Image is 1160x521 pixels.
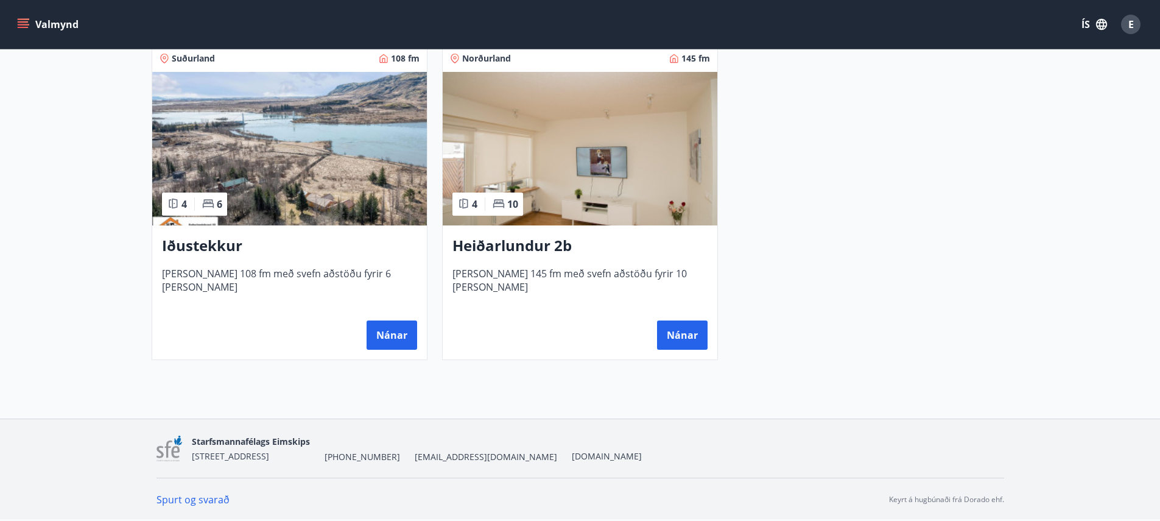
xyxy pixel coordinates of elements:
span: [EMAIL_ADDRESS][DOMAIN_NAME] [415,451,557,463]
span: 145 fm [681,52,710,65]
span: 10 [507,197,518,211]
span: Norðurland [462,52,511,65]
img: 7sa1LslLnpN6OqSLT7MqncsxYNiZGdZT4Qcjshc2.png [156,436,183,462]
span: [PERSON_NAME] 108 fm með svefn aðstöðu fyrir 6 [PERSON_NAME] [162,267,417,307]
span: 108 fm [391,52,420,65]
span: 4 [181,197,187,211]
span: 4 [472,197,477,211]
button: Nánar [657,321,708,350]
img: Paella dish [443,72,717,225]
h3: Heiðarlundur 2b [452,235,708,257]
span: 6 [217,197,222,211]
button: Nánar [367,321,417,350]
span: [PERSON_NAME] 145 fm með svefn aðstöðu fyrir 10 [PERSON_NAME] [452,267,708,307]
img: Paella dish [152,72,427,225]
h3: Iðustekkur [162,235,417,257]
button: E [1116,10,1145,39]
a: [DOMAIN_NAME] [572,450,642,462]
button: menu [15,13,83,35]
p: Keyrt á hugbúnaði frá Dorado ehf. [889,494,1004,505]
span: Suðurland [172,52,215,65]
span: [STREET_ADDRESS] [192,450,269,462]
a: Spurt og svarað [156,493,230,506]
span: E [1128,18,1134,31]
button: ÍS [1075,13,1114,35]
span: [PHONE_NUMBER] [325,451,400,463]
span: Starfsmannafélags Eimskips [192,436,310,447]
